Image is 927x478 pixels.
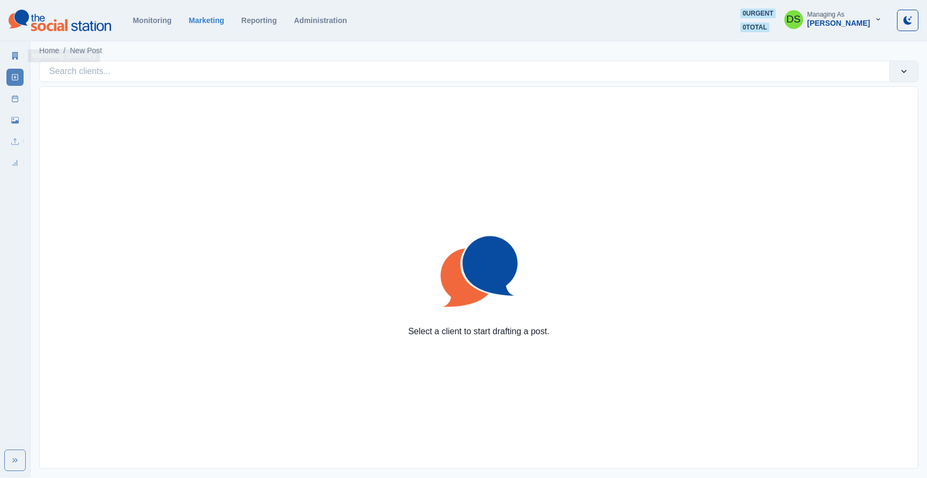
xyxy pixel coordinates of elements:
a: Media Library [6,112,24,129]
div: Managing As [807,11,844,18]
a: Home [39,45,59,56]
button: Expand [4,450,26,471]
span: 0 urgent [740,9,775,18]
a: Marketing Summary [6,47,24,64]
span: 0 total [740,23,769,32]
a: Uploads [6,133,24,150]
a: New Post [6,69,24,86]
img: logoTextSVG.62801f218bc96a9b266caa72a09eb111.svg [9,10,111,31]
span: / [63,45,65,56]
a: Post Schedule [6,90,24,107]
a: Review Summary [6,155,24,172]
a: Marketing [189,16,224,25]
a: Monitoring [133,16,171,25]
img: ssLogoSVG.f144a2481ffb055bcdd00c89108cbcb7.svg [425,218,533,325]
button: Managing As[PERSON_NAME] [776,9,891,30]
button: Toggle Mode [897,10,918,31]
a: Administration [294,16,347,25]
nav: breadcrumb [39,45,102,56]
a: New Post [70,45,102,56]
div: Dakota Saunders [786,6,801,32]
div: [PERSON_NAME] [807,19,870,28]
a: Reporting [241,16,277,25]
div: Select a client to start drafting a post. [408,218,549,338]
